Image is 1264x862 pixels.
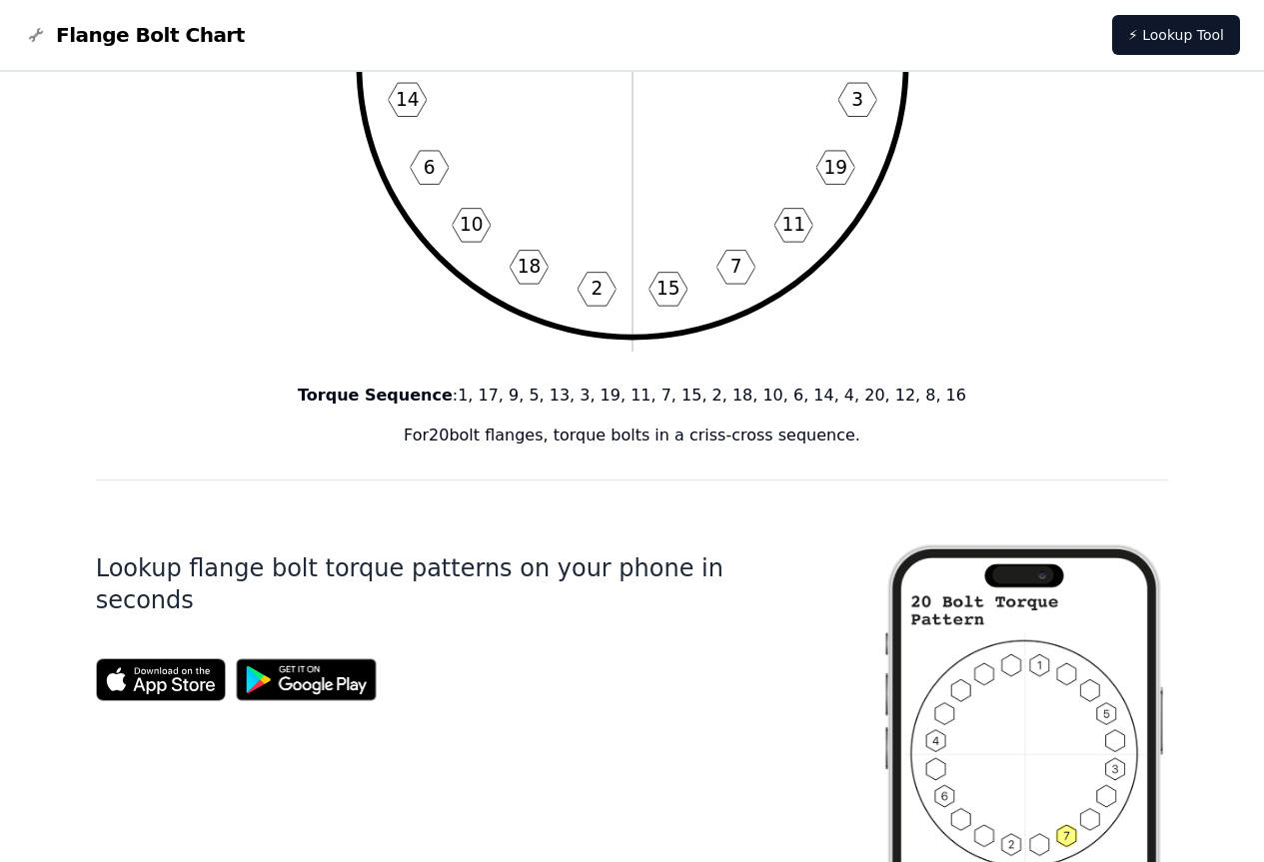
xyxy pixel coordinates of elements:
text: 10 [459,214,483,235]
text: 11 [781,214,805,235]
text: 7 [729,256,741,277]
img: Get it on Google Play [226,648,388,711]
a: Flange Bolt Chart LogoFlange Bolt Chart [24,21,245,49]
text: 2 [591,278,603,299]
p: : 1, 17, 9, 5, 13, 3, 19, 11, 7, 15, 2, 18, 10, 6, 14, 4, 20, 12, 8, 16 [96,384,1169,408]
text: 3 [851,89,863,110]
text: 19 [823,157,847,178]
a: ⚡ Lookup Tool [1112,15,1240,55]
text: 14 [395,89,419,110]
img: Flange Bolt Chart Logo [24,23,48,47]
img: App Store badge for the Flange Bolt Chart app [96,658,226,701]
text: 6 [423,157,435,178]
span: Flange Bolt Chart [56,21,245,49]
h1: Lookup flange bolt torque patterns on your phone in seconds [96,552,817,616]
p: For 20 bolt flanges, torque bolts in a criss-cross sequence. [96,424,1169,447]
text: 15 [655,278,679,299]
text: 18 [517,256,541,277]
b: Torque Sequence [298,386,453,405]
